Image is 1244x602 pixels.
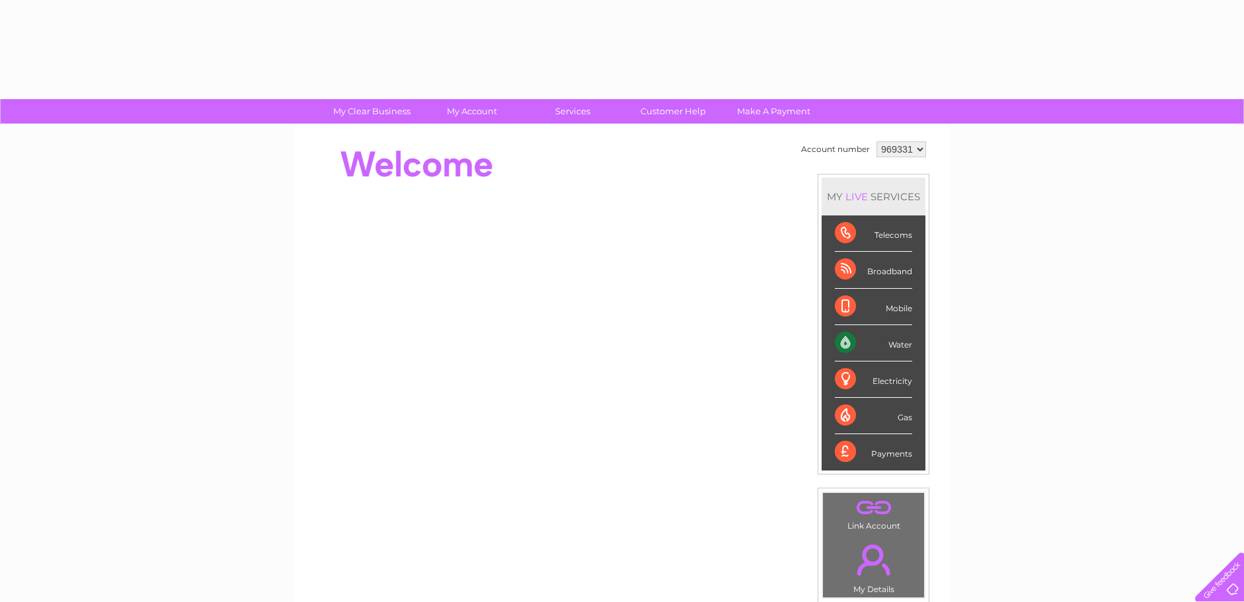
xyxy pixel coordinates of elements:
[835,252,912,288] div: Broadband
[826,496,921,519] a: .
[835,434,912,470] div: Payments
[317,99,426,124] a: My Clear Business
[822,492,925,534] td: Link Account
[619,99,728,124] a: Customer Help
[719,99,828,124] a: Make A Payment
[822,533,925,598] td: My Details
[826,537,921,583] a: .
[518,99,627,124] a: Services
[798,138,873,161] td: Account number
[835,289,912,325] div: Mobile
[418,99,527,124] a: My Account
[843,190,871,203] div: LIVE
[835,398,912,434] div: Gas
[835,361,912,398] div: Electricity
[822,178,925,215] div: MY SERVICES
[835,215,912,252] div: Telecoms
[835,325,912,361] div: Water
